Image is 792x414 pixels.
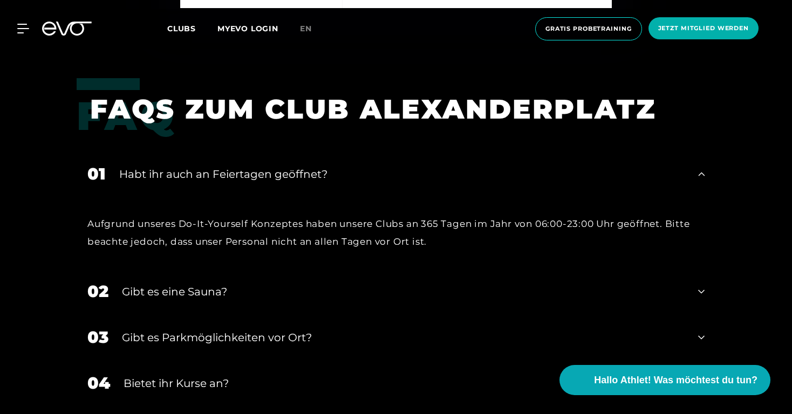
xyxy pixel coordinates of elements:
div: 02 [87,279,108,303]
a: MYEVO LOGIN [217,24,278,33]
div: 01 [87,162,106,186]
a: en [300,23,325,35]
div: Gibt es Parkmöglichkeiten vor Ort? [122,329,685,346]
div: Aufgrund unseres Do-It-Yourself Konzeptes haben unsere Clubs an 365 Tagen im Jahr von 06:00-23:00... [87,215,705,250]
a: Jetzt Mitglied werden [645,17,762,40]
span: en [300,24,312,33]
span: Jetzt Mitglied werden [658,24,749,33]
span: Gratis Probetraining [545,24,632,33]
div: 03 [87,325,108,349]
a: Gratis Probetraining [532,17,645,40]
div: Bietet ihr Kurse an? [124,375,685,391]
div: Gibt es eine Sauna? [122,284,685,300]
div: Habt ihr auch an Feiertagen geöffnet? [119,166,685,182]
button: Hallo Athlet! Was möchtest du tun? [559,365,770,395]
span: Clubs [167,24,196,33]
h1: FAQS ZUM CLUB ALEXANDERPLATZ [90,92,688,127]
span: Hallo Athlet! Was möchtest du tun? [594,373,757,388]
a: Clubs [167,23,217,33]
div: 04 [87,371,110,395]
